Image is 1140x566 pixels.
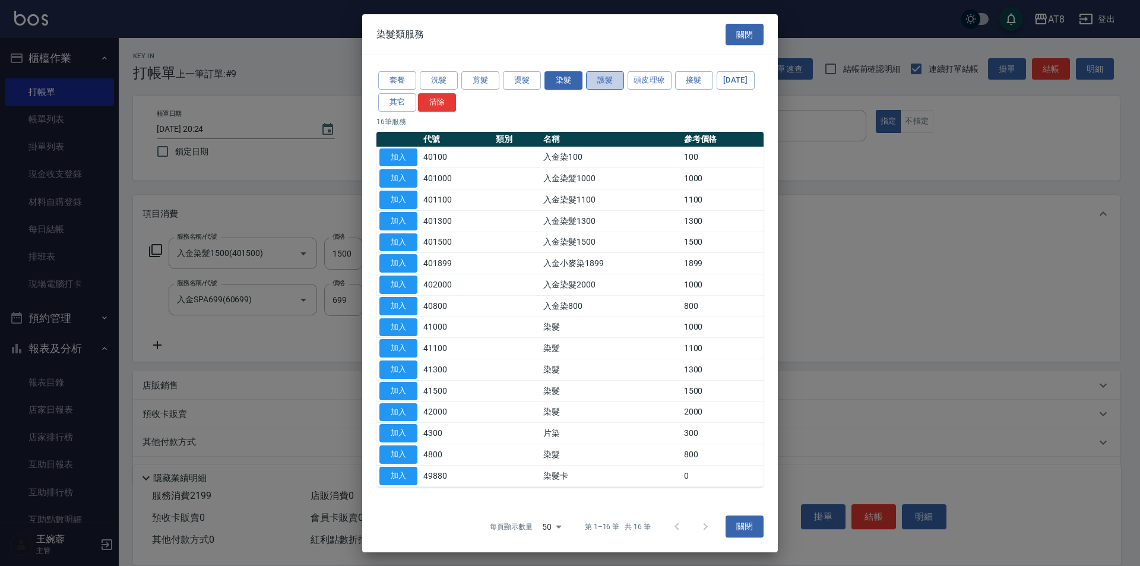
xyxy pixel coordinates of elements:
[681,359,764,380] td: 1300
[420,295,493,317] td: 40800
[540,232,680,253] td: 入金染髮1500
[493,131,540,147] th: 類別
[379,382,417,400] button: 加入
[420,189,493,210] td: 401100
[379,254,417,273] button: 加入
[681,253,764,274] td: 1899
[681,210,764,232] td: 1300
[379,361,417,379] button: 加入
[681,380,764,401] td: 1500
[540,210,680,232] td: 入金染髮1300
[503,71,541,90] button: 燙髮
[681,147,764,168] td: 100
[540,131,680,147] th: 名稱
[379,297,417,315] button: 加入
[379,169,417,188] button: 加入
[540,465,680,486] td: 染髮卡
[540,274,680,295] td: 入金染髮2000
[540,380,680,401] td: 染髮
[420,401,493,423] td: 42000
[420,465,493,486] td: 49880
[681,317,764,338] td: 1000
[681,232,764,253] td: 1500
[379,148,417,166] button: 加入
[540,338,680,359] td: 染髮
[544,71,582,90] button: 染髮
[418,93,456,112] button: 清除
[681,295,764,317] td: 800
[461,71,499,90] button: 剪髮
[420,253,493,274] td: 401899
[379,403,417,421] button: 加入
[376,116,764,127] p: 16 筆服務
[540,253,680,274] td: 入金小麥染1899
[420,338,493,359] td: 41100
[379,233,417,251] button: 加入
[540,189,680,210] td: 入金染髮1100
[540,295,680,317] td: 入金染800
[420,147,493,168] td: 40100
[540,423,680,444] td: 片染
[379,212,417,230] button: 加入
[681,338,764,359] td: 1100
[586,71,624,90] button: 護髮
[420,232,493,253] td: 401500
[420,274,493,295] td: 402000
[379,339,417,358] button: 加入
[681,274,764,295] td: 1000
[420,131,493,147] th: 代號
[717,71,755,90] button: [DATE]
[420,168,493,189] td: 401000
[681,168,764,189] td: 1000
[420,317,493,338] td: 41000
[420,423,493,444] td: 4300
[675,71,713,90] button: 接髮
[379,467,417,485] button: 加入
[540,401,680,423] td: 染髮
[628,71,672,90] button: 頭皮理療
[379,191,417,209] button: 加入
[585,521,651,532] p: 第 1–16 筆 共 16 筆
[420,380,493,401] td: 41500
[726,516,764,537] button: 關閉
[420,210,493,232] td: 401300
[681,189,764,210] td: 1100
[540,147,680,168] td: 入金染100
[420,444,493,465] td: 4800
[681,131,764,147] th: 參考價格
[540,444,680,465] td: 染髮
[420,71,458,90] button: 洗髮
[681,401,764,423] td: 2000
[681,444,764,465] td: 800
[540,359,680,380] td: 染髮
[378,71,416,90] button: 套餐
[681,465,764,486] td: 0
[379,318,417,336] button: 加入
[537,510,566,542] div: 50
[726,23,764,45] button: 關閉
[540,317,680,338] td: 染髮
[490,521,533,532] p: 每頁顯示數量
[420,359,493,380] td: 41300
[379,276,417,294] button: 加入
[376,29,424,40] span: 染髮類服務
[540,168,680,189] td: 入金染髮1000
[681,423,764,444] td: 300
[379,445,417,464] button: 加入
[379,424,417,442] button: 加入
[378,93,416,112] button: 其它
